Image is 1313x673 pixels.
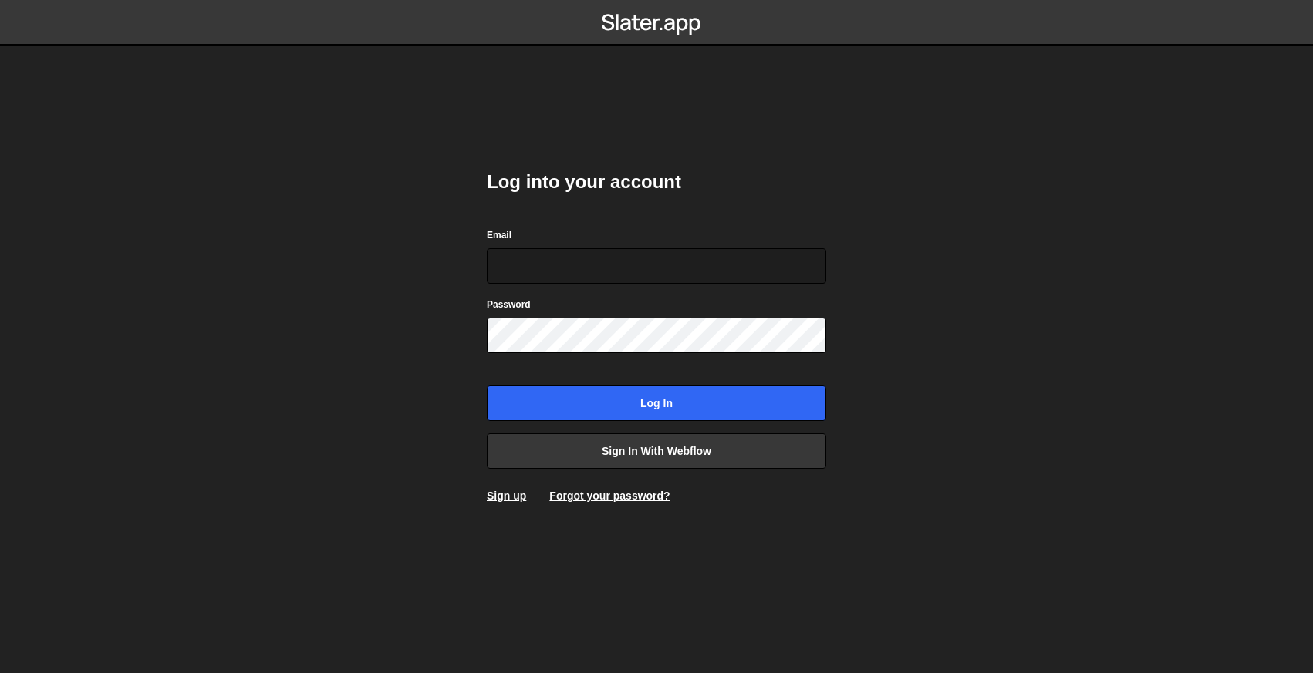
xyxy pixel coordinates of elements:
[487,433,826,469] a: Sign in with Webflow
[487,170,826,194] h2: Log into your account
[487,227,511,243] label: Email
[487,490,526,502] a: Sign up
[549,490,670,502] a: Forgot your password?
[487,385,826,421] input: Log in
[487,297,531,312] label: Password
